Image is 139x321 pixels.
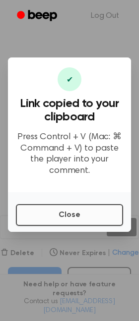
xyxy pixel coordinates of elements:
[81,4,129,28] a: Log Out
[58,67,81,91] div: ✔
[10,6,66,26] a: Beep
[16,204,123,226] button: Close
[16,132,123,176] p: Press Control + V (Mac: ⌘ Command + V) to paste the player into your comment.
[16,97,123,124] h3: Link copied to your clipboard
